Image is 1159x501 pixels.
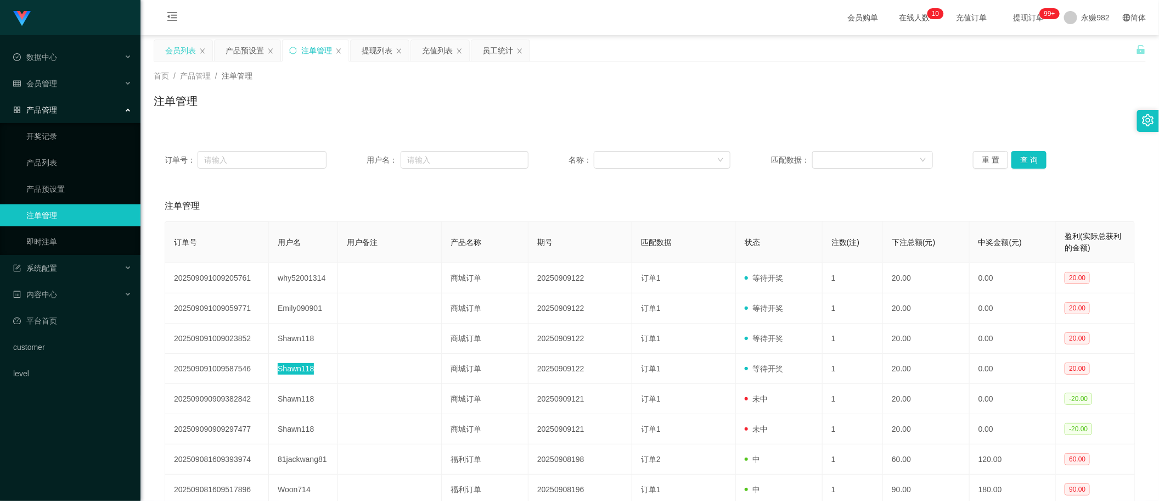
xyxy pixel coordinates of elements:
button: 重 置 [973,151,1008,169]
td: 202509090909382842 [165,384,269,414]
td: 商城订单 [442,354,528,384]
a: customer [13,336,132,358]
p: 1 [932,8,936,19]
input: 请输入 [198,151,327,169]
td: 商城订单 [442,414,528,444]
div: 提现列表 [362,40,392,61]
span: 产品管理 [13,105,57,114]
span: 匹配数据 [641,238,672,247]
td: Shawn118 [269,354,338,384]
a: 即时注单 [26,231,132,253]
span: 20.00 [1065,302,1090,314]
span: 中 [745,485,760,494]
td: 1 [823,384,883,414]
td: 20.00 [883,293,970,324]
i: 图标: close [456,48,463,54]
div: 充值列表 [422,40,453,61]
span: / [215,71,217,80]
span: -20.00 [1065,423,1092,435]
td: 20250909122 [528,293,632,324]
span: 期号 [537,238,553,247]
h1: 注单管理 [154,93,198,109]
td: 福利订单 [442,444,528,475]
input: 请输入 [401,151,528,169]
a: 图标: dashboard平台首页 [13,310,132,332]
td: 202509081609393974 [165,444,269,475]
span: 等待开奖 [745,274,783,282]
p: 0 [936,8,939,19]
span: 数据中心 [13,53,57,62]
td: 202509091009023852 [165,324,269,354]
span: 注单管理 [222,71,252,80]
span: 内容中心 [13,290,57,299]
span: 90.00 [1065,483,1090,496]
div: 注单管理 [301,40,332,61]
div: 产品预设置 [226,40,264,61]
span: 订单2 [641,455,661,464]
span: 产品名称 [451,238,481,247]
span: 订单1 [641,425,661,433]
span: -20.00 [1065,393,1092,405]
td: 20250909122 [528,354,632,384]
i: 图标: close [396,48,402,54]
span: 60.00 [1065,453,1090,465]
i: 图标: close [267,48,274,54]
span: 订单1 [641,274,661,282]
span: 提现订单 [1008,14,1050,21]
sup: 10 [927,8,943,19]
td: 20.00 [883,354,970,384]
td: 202509091009205761 [165,263,269,293]
span: 订单1 [641,485,661,494]
td: 商城订单 [442,263,528,293]
sup: 276 [1039,8,1059,19]
span: 等待开奖 [745,364,783,373]
div: 会员列表 [165,40,196,61]
span: 订单1 [641,394,661,403]
span: 产品管理 [180,71,211,80]
td: 20250909121 [528,414,632,444]
span: 用户名 [278,238,301,247]
span: 订单1 [641,304,661,313]
i: 图标: check-circle-o [13,53,21,61]
span: 注单管理 [165,199,200,213]
td: 0.00 [970,263,1056,293]
div: 员工统计 [482,40,513,61]
a: level [13,363,132,385]
i: 图标: down [920,157,926,164]
i: 图标: close [516,48,523,54]
span: 用户备注 [347,238,378,247]
i: 图标: menu-fold [154,1,191,36]
span: 首页 [154,71,169,80]
td: why52001314 [269,263,338,293]
span: 订单号： [165,154,198,166]
span: 在线人数 [894,14,936,21]
td: 202509091009587546 [165,354,269,384]
td: 0.00 [970,324,1056,354]
span: 等待开奖 [745,334,783,343]
a: 产品预设置 [26,178,132,200]
td: 0.00 [970,414,1056,444]
span: 订单1 [641,364,661,373]
img: logo.9652507e.png [13,11,31,26]
td: 120.00 [970,444,1056,475]
td: 20.00 [883,263,970,293]
td: 20250908198 [528,444,632,475]
i: 图标: setting [1142,114,1154,126]
td: 60.00 [883,444,970,475]
td: Emily090901 [269,293,338,324]
i: 图标: global [1123,14,1130,21]
span: 下注总额(元) [892,238,935,247]
td: Shawn118 [269,414,338,444]
td: Shawn118 [269,384,338,414]
span: 用户名： [367,154,401,166]
span: 充值订单 [951,14,993,21]
td: 1 [823,293,883,324]
td: 1 [823,414,883,444]
i: 图标: profile [13,291,21,298]
td: 20.00 [883,384,970,414]
td: 商城订单 [442,293,528,324]
a: 注单管理 [26,204,132,226]
span: 中奖金额(元) [978,238,1022,247]
i: 图标: close [199,48,206,54]
span: 会员管理 [13,79,57,88]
